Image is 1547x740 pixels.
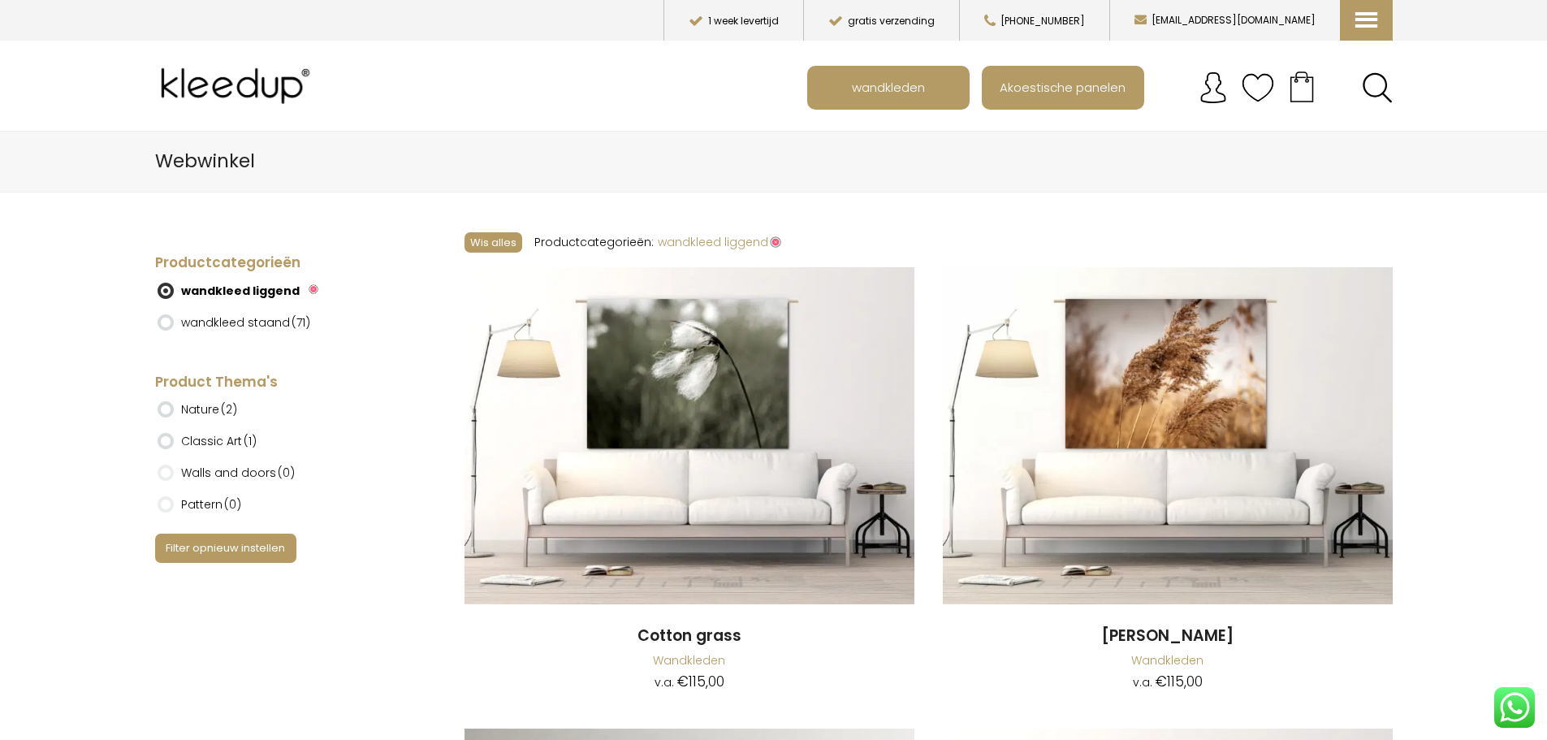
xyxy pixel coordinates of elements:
label: Nature [181,396,237,423]
span: v.a. [1133,674,1152,690]
bdi: 115,00 [1156,672,1203,691]
label: wandkleed staand [181,309,310,336]
a: Wandkleden [653,652,725,669]
img: Cotton Grass [465,267,914,605]
bdi: 115,00 [677,672,724,691]
span: Webwinkel [155,148,255,174]
span: wandkleden [843,71,934,102]
label: Pattern [181,491,241,518]
span: (0) [278,465,295,481]
img: Dried Reed [943,267,1393,605]
span: € [1156,672,1167,691]
li: Productcategorieën: [534,229,654,255]
label: Classic Art [181,427,257,455]
a: [PERSON_NAME] [943,625,1393,647]
span: (2) [221,401,237,418]
label: Walls and doors [181,459,295,487]
img: Kleedup [155,54,322,119]
a: Cotton grass [465,625,914,647]
a: wandkleden [809,67,968,108]
span: € [677,672,689,691]
button: Filter opnieuw instellen [155,534,297,562]
h4: Product Thema's [155,373,403,392]
a: Akoestische panelen [983,67,1143,108]
a: Cotton Grass [465,267,914,608]
img: Verwijderen [309,284,318,294]
a: Wandkleden [1131,652,1203,669]
img: verlanglijstje.svg [1242,71,1274,104]
h4: Productcategorieën [155,253,403,273]
a: Your cart [1274,66,1329,106]
nav: Main menu [807,66,1405,110]
a: wandkleed liggend [658,234,781,250]
span: (0) [224,496,241,513]
a: Search [1362,72,1393,103]
span: Akoestische panelen [991,71,1134,102]
img: account.svg [1197,71,1229,104]
button: Wis alles [465,232,522,253]
label: wandkleed liggend [181,277,300,305]
span: (1) [244,433,257,449]
span: (71) [292,314,310,331]
span: v.a. [655,674,674,690]
a: Dried Reed [943,267,1393,608]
